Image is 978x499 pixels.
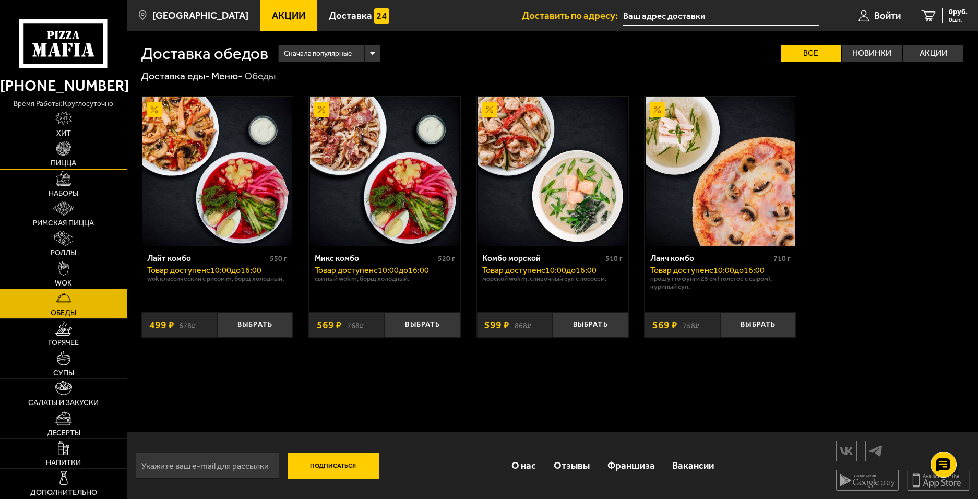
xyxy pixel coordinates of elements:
span: Пицца [51,160,76,167]
a: Меню- [211,70,243,82]
span: c 10:00 до 16:00 [374,265,429,275]
span: Обеды [51,310,76,317]
div: Обеды [244,69,276,82]
a: АкционныйМикс комбо [309,97,460,246]
span: Роллы [51,249,76,257]
span: Римская пицца [33,220,94,227]
img: Микс комбо [310,97,459,246]
div: Лайт комбо [147,254,268,264]
span: 499 ₽ [149,320,174,330]
span: Горячее [48,339,79,347]
s: 768 ₽ [347,320,364,330]
button: Выбрать [720,312,796,337]
img: Комбо морской [478,97,627,246]
span: 569 ₽ [317,320,342,330]
img: Акционный [650,102,665,117]
span: c 10:00 до 16:00 [541,265,597,275]
img: tg [866,442,886,460]
s: 868 ₽ [515,320,531,330]
span: Доставить по адресу: [522,11,623,21]
s: 678 ₽ [179,320,196,330]
span: c 10:00 до 16:00 [206,265,261,275]
div: Ланч комбо [650,254,771,264]
span: Дополнительно [30,489,97,496]
span: 520 г [438,254,455,263]
input: Укажите ваш e-mail для рассылки [136,453,279,479]
span: Товар доступен [147,265,206,275]
h1: Доставка обедов [141,45,268,62]
span: 0 шт. [949,17,968,23]
label: Все [781,45,841,62]
span: 510 г [605,254,623,263]
a: О нас [503,449,545,482]
a: Отзывы [545,449,599,482]
span: 569 ₽ [652,320,677,330]
span: Десерты [47,430,80,437]
p: Wok классический с рисом M, Борщ холодный. [147,275,288,283]
span: [GEOGRAPHIC_DATA] [152,11,248,21]
a: Доставка еды- [141,70,210,82]
span: 0 руб. [949,8,968,16]
a: Франшиза [599,449,664,482]
span: Доставка [329,11,372,21]
a: АкционныйКомбо морской [477,97,628,246]
label: Новинки [842,45,902,62]
button: Выбрать [385,312,460,337]
img: Ланч комбо [646,97,795,246]
span: Салаты и закуски [28,399,99,407]
span: 710 г [773,254,791,263]
span: Акции [272,11,305,21]
span: Напитки [46,459,81,467]
span: 550 г [270,254,287,263]
img: Акционный [314,102,329,117]
div: Микс комбо [315,254,435,264]
span: Товар доступен [315,265,374,275]
span: Товар доступен [482,265,541,275]
s: 758 ₽ [683,320,699,330]
button: Выбрать [217,312,293,337]
img: Акционный [147,102,162,117]
span: Сначала популярные [284,44,352,63]
span: WOK [55,280,72,287]
label: Акции [903,45,963,62]
div: Комбо морской [482,254,603,264]
span: 599 ₽ [484,320,509,330]
p: Прошутто Фунги 25 см (толстое с сыром), Куриный суп. [650,275,791,291]
span: c 10:00 до 16:00 [709,265,765,275]
a: АкционныйЛанч комбо [645,97,796,246]
span: Супы [53,370,74,377]
input: Ваш адрес доставки [623,6,819,26]
button: Выбрать [553,312,628,337]
a: АкционныйЛайт комбо [141,97,293,246]
img: 15daf4d41897b9f0e9f617042186c801.svg [374,8,389,23]
span: Наборы [49,190,78,197]
span: Товар доступен [650,265,709,275]
span: Хит [56,130,71,137]
span: Войти [874,11,901,21]
img: Лайт комбо [142,97,292,246]
img: Акционный [482,102,497,117]
p: Сытный Wok M, Борщ холодный. [315,275,455,283]
p: Морской Wok M, Сливочный суп с лососем. [482,275,623,283]
a: Вакансии [663,449,723,482]
button: Подписаться [288,453,379,479]
img: vk [837,442,856,460]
